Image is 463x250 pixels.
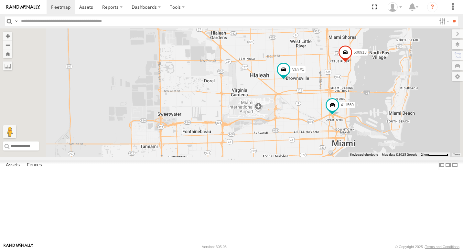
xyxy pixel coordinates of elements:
[6,5,40,9] img: rand-logo.svg
[3,125,16,138] button: Drag Pegman onto the map to open Street View
[202,245,227,249] div: Version: 305.03
[427,2,437,12] i: ?
[436,16,450,26] label: Search Filter Options
[445,161,451,170] label: Dock Summary Table to the Right
[354,50,367,55] span: 500913
[24,161,45,170] label: Fences
[395,245,459,249] div: © Copyright 2025 -
[350,152,378,157] button: Keyboard shortcuts
[3,40,12,49] button: Zoom out
[3,49,12,58] button: Zoom Home
[3,161,23,170] label: Assets
[341,103,354,107] span: 411560
[425,245,459,249] a: Terms and Conditions
[3,32,12,40] button: Zoom in
[421,153,428,156] span: 2 km
[438,161,445,170] label: Dock Summary Table to the Left
[385,2,404,12] div: Chino Castillo
[382,153,417,156] span: Map data ©2025 Google
[4,244,33,250] a: Visit our Website
[3,61,12,70] label: Measure
[292,68,304,72] span: Van #1
[419,152,450,157] button: Map Scale: 2 km per 58 pixels
[453,153,460,156] a: Terms
[452,72,463,81] label: Map Settings
[452,161,458,170] label: Hide Summary Table
[14,16,19,26] label: Search Query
